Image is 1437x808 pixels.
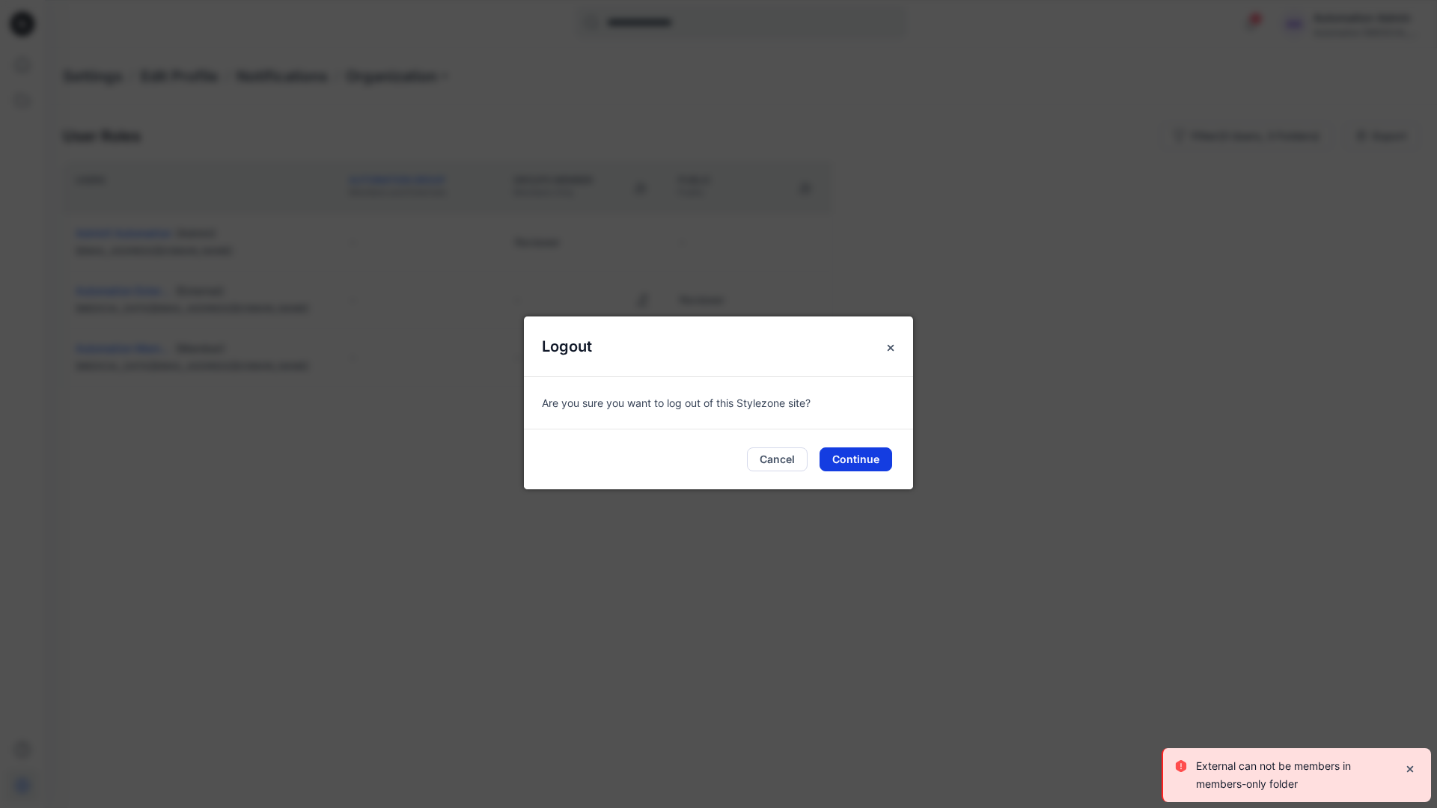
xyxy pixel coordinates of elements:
[877,334,904,361] button: Close
[1156,742,1437,808] div: Notifications-bottom-right
[542,395,895,411] p: Are you sure you want to log out of this Stylezone site?
[524,316,610,376] h5: Logout
[747,447,808,471] button: Cancel
[1196,757,1392,793] p: External can not be members in members-only folder
[820,447,892,471] button: Continue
